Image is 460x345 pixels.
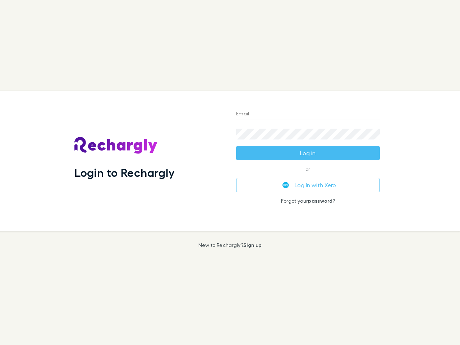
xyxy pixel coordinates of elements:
a: Sign up [243,242,262,248]
img: Rechargly's Logo [74,137,158,154]
p: New to Rechargly? [198,242,262,248]
p: Forgot your ? [236,198,380,204]
h1: Login to Rechargly [74,166,175,179]
button: Log in with Xero [236,178,380,192]
button: Log in [236,146,380,160]
img: Xero's logo [282,182,289,188]
a: password [308,198,332,204]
